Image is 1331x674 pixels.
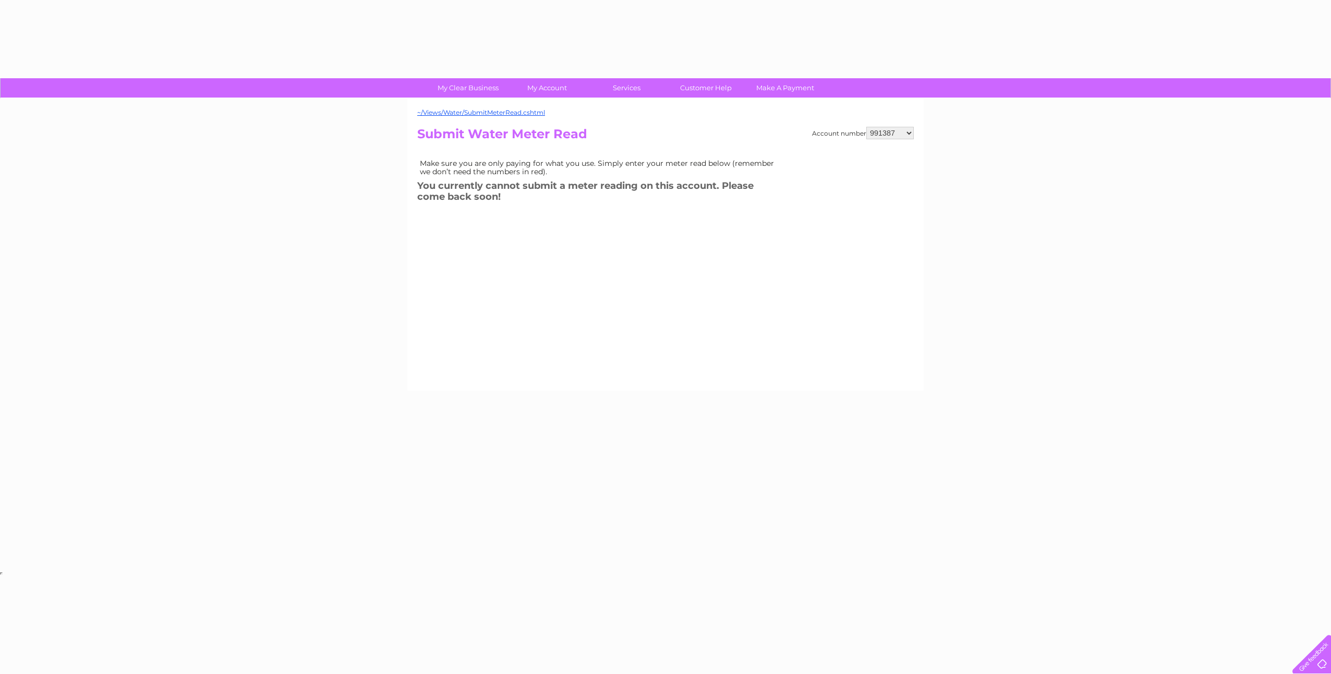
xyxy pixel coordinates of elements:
[812,127,914,139] div: Account number
[742,78,828,98] a: Make A Payment
[663,78,749,98] a: Customer Help
[417,157,782,178] td: Make sure you are only paying for what you use. Simply enter your meter read below (remember we d...
[417,127,914,147] h2: Submit Water Meter Read
[504,78,590,98] a: My Account
[425,78,511,98] a: My Clear Business
[417,178,782,207] h3: You currently cannot submit a meter reading on this account. Please come back soon!
[584,78,670,98] a: Services
[417,109,545,116] a: ~/Views/Water/SubmitMeterRead.cshtml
